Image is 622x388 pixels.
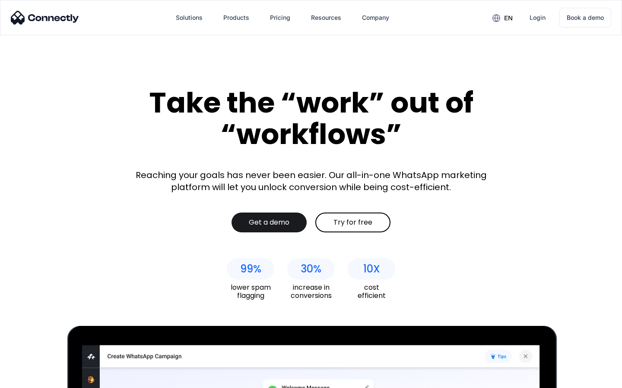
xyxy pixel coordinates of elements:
[315,213,390,232] a: Try for free
[11,11,79,25] img: Connectly Logo
[363,263,380,275] div: 10X
[249,218,289,227] div: Get a demo
[348,283,395,300] div: cost efficient
[117,87,505,150] div: Take the “work” out of “workflows”
[559,8,611,28] a: Book a demo
[17,373,52,385] ul: Language list
[270,12,290,24] div: Pricing
[523,7,552,28] a: Login
[287,283,335,300] div: increase in conversions
[240,263,261,275] div: 99%
[311,12,341,24] div: Resources
[301,263,321,275] div: 30%
[9,373,52,385] aside: Language selected: English
[504,12,513,24] div: en
[130,169,492,193] div: Reaching your goals has never been easier. Our all-in-one WhatsApp marketing platform will let yo...
[362,12,389,24] div: Company
[176,12,203,24] div: Solutions
[227,283,274,300] div: lower spam flagging
[263,7,297,28] a: Pricing
[333,218,372,227] div: Try for free
[232,213,307,232] a: Get a demo
[530,12,546,24] div: Login
[223,12,249,24] div: Products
